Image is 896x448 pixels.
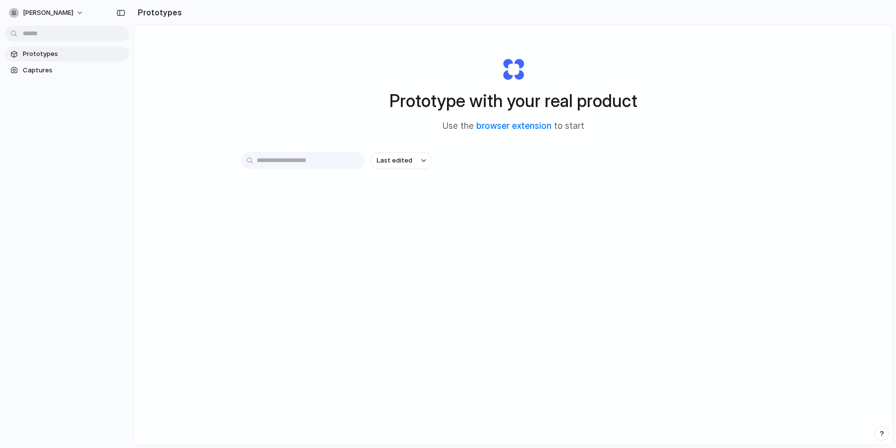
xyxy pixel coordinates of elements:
[5,47,129,61] a: Prototypes
[5,5,89,21] button: [PERSON_NAME]
[23,8,73,18] span: [PERSON_NAME]
[134,6,182,18] h2: Prototypes
[23,49,125,59] span: Prototypes
[443,120,584,133] span: Use the to start
[5,63,129,78] a: Captures
[23,65,125,75] span: Captures
[371,152,432,169] button: Last edited
[377,156,412,166] span: Last edited
[476,121,552,131] a: browser extension
[390,88,637,114] h1: Prototype with your real product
